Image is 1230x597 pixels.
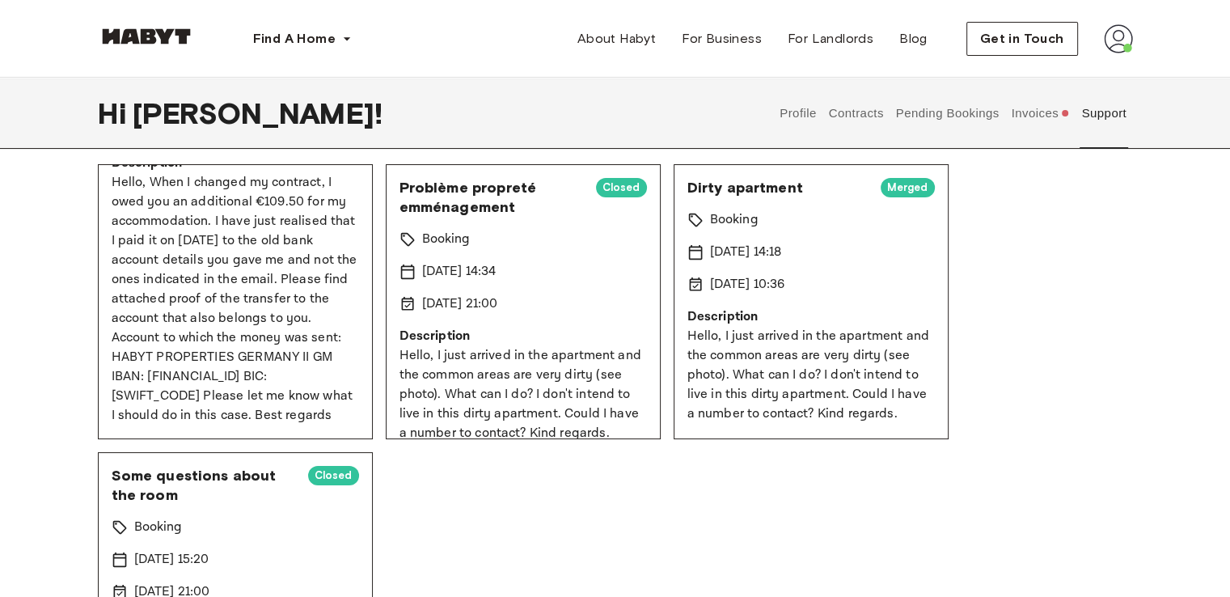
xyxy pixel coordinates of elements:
p: Description [399,327,647,346]
p: [DATE] 14:34 [422,262,497,282]
span: Closed [308,468,359,484]
div: user profile tabs [774,78,1133,149]
span: Get in Touch [980,29,1064,49]
p: Booking [710,210,759,230]
button: Contracts [826,78,886,149]
span: Dirty apartment [687,178,868,197]
button: Find A Home [240,23,365,55]
a: Blog [886,23,940,55]
p: Hello, I just arrived in the apartment and the common areas are very dirty (see photo). What can ... [687,327,935,424]
p: Hello, I just arrived in the apartment and the common areas are very dirty (see photo). What can ... [399,346,647,443]
p: [DATE] 15:20 [134,550,209,569]
p: Booking [134,518,183,537]
span: Some questions about the room [112,466,295,505]
p: Hello, When I changed my contract, I owed you an additional €109.50 for my accommodation. I have ... [112,173,359,426]
p: [DATE] 21:00 [422,294,498,314]
a: For Landlords [775,23,886,55]
span: [PERSON_NAME] ! [133,96,383,130]
a: About Habyt [564,23,669,55]
span: Closed [596,180,647,196]
button: Support [1080,78,1129,149]
span: Find A Home [253,29,336,49]
span: Problème propreté emménagement [399,178,583,217]
p: [DATE] 10:36 [710,275,785,294]
p: Description [687,307,935,327]
img: avatar [1104,24,1133,53]
button: Invoices [1009,78,1071,149]
span: Hi [98,96,133,130]
button: Get in Touch [966,22,1078,56]
a: For Business [669,23,775,55]
span: About Habyt [577,29,656,49]
button: Pending Bookings [894,78,1001,149]
button: Profile [778,78,819,149]
span: Merged [881,180,935,196]
p: [DATE] 14:18 [710,243,782,262]
p: Booking [422,230,471,249]
span: Blog [899,29,928,49]
span: For Business [682,29,762,49]
span: For Landlords [788,29,873,49]
img: Habyt [98,28,195,44]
